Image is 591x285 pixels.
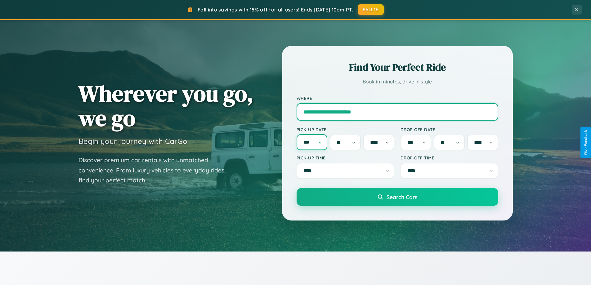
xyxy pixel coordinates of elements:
[78,155,234,185] p: Discover premium car rentals with unmatched convenience. From luxury vehicles to everyday rides, ...
[387,194,417,200] span: Search Cars
[401,127,498,132] label: Drop-off Date
[78,136,187,146] h3: Begin your journey with CarGo
[198,7,353,13] span: Fall into savings with 15% off for all users! Ends [DATE] 10am PT.
[297,155,394,160] label: Pick-up Time
[297,77,498,86] p: Book in minutes, drive in style
[78,81,253,130] h1: Wherever you go, we go
[401,155,498,160] label: Drop-off Time
[297,96,498,101] label: Where
[297,188,498,206] button: Search Cars
[297,60,498,74] h2: Find Your Perfect Ride
[297,127,394,132] label: Pick-up Date
[584,130,588,155] div: Give Feedback
[358,4,384,15] button: FALL15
